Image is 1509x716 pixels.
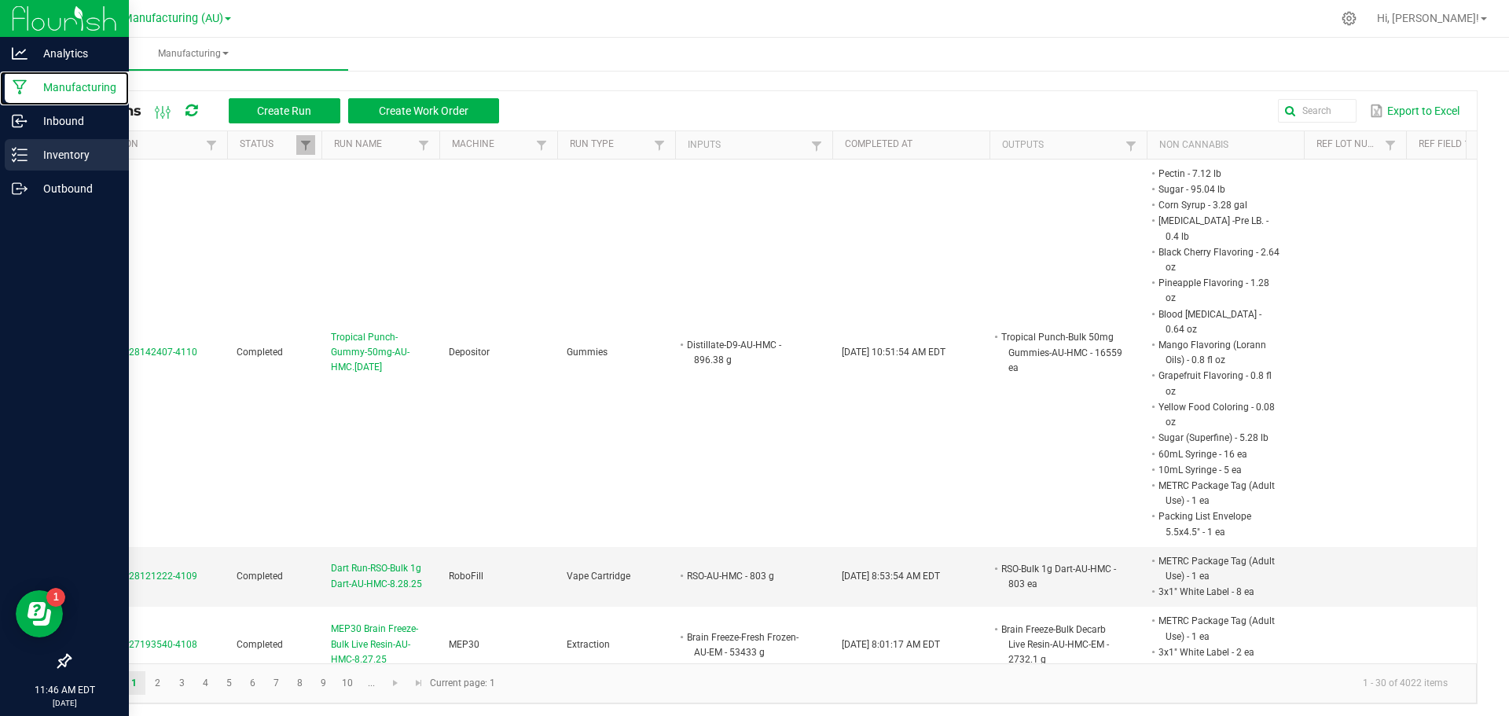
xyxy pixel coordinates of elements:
kendo-pager-info: 1 - 30 of 4022 items [505,670,1460,696]
button: Create Work Order [348,98,499,123]
button: Create Run [229,98,340,123]
inline-svg: Inventory [12,147,28,163]
span: Completed [237,571,283,582]
span: Dart Run-RSO-Bulk 1g Dart-AU-HMC-8.28.25 [331,561,430,591]
li: Pectin - 7.12 lb [1156,166,1280,182]
li: Blood [MEDICAL_DATA] - 0.64 oz [1156,307,1280,337]
li: Packing List Envelope 5.5x4.5" - 1 ea [1156,509,1280,539]
th: Non Cannabis [1147,131,1304,160]
li: RSO-Bulk 1g Dart-AU-HMC - 803 ea [999,561,1123,592]
p: Manufacturing [28,78,122,97]
a: Filter [1122,136,1140,156]
div: Manage settings [1339,11,1359,26]
span: Create Run [257,105,311,117]
inline-svg: Inbound [12,113,28,129]
li: Yellow Food Coloring - 0.08 oz [1156,399,1280,430]
a: Go to the last page [407,671,430,695]
a: Go to the next page [384,671,407,695]
span: Completed [237,639,283,650]
li: METRC Package Tag (Adult Use) - 1 ea [1156,553,1280,584]
li: Black Cherry Flavoring - 2.64 oz [1156,244,1280,275]
span: Go to the last page [413,677,425,689]
a: Page 4 [194,671,217,695]
li: Corn Syrup - 3.28 gal [1156,197,1280,213]
a: Page 6 [241,671,264,695]
li: METRC Package Tag (Adult Use) - 1 ea [1156,613,1280,644]
a: Page 9 [312,671,335,695]
a: Page 1 [123,671,145,695]
li: Pineapple Flavoring - 1.28 oz [1156,275,1280,306]
li: Brain Freeze-Fresh Frozen-AU-EM - 53433 g [685,630,809,660]
li: 60mL Syringe - 16 ea [1156,446,1280,462]
li: CRY Filter Media - 250 kg [1156,660,1280,676]
a: Filter [650,135,669,155]
a: Filter [202,135,221,155]
li: Grapefruit Flavoring - 0.8 fl oz [1156,368,1280,398]
a: Run NameSortable [334,138,413,151]
span: Create Work Order [379,105,468,117]
span: MP-20250827193540-4108 [79,639,197,650]
a: Page 8 [288,671,311,695]
span: [DATE] 10:51:54 AM EDT [842,347,945,358]
p: Inbound [28,112,122,130]
a: Completed AtSortable [845,138,983,151]
span: [DATE] 8:53:54 AM EDT [842,571,940,582]
button: Export to Excel [1366,97,1463,124]
li: 3x1" White Label - 8 ea [1156,584,1280,600]
a: MachineSortable [452,138,531,151]
span: MP-20250828121222-4109 [79,571,197,582]
span: Tropical Punch-Gummy-50mg-AU-HMC.[DATE] [331,330,430,376]
a: Page 11 [360,671,383,695]
li: RSO-AU-HMC - 803 g [685,568,809,584]
a: Filter [807,136,826,156]
a: Page 2 [146,671,169,695]
span: Extraction [567,639,610,650]
span: MEP30 [449,639,479,650]
inline-svg: Outbound [12,181,28,196]
inline-svg: Manufacturing [12,79,28,95]
span: [DATE] 8:01:17 AM EDT [842,639,940,650]
a: Page 3 [171,671,193,695]
input: Search [1278,99,1357,123]
span: Go to the next page [389,677,402,689]
p: [DATE] [7,697,122,709]
span: Completed [237,347,283,358]
a: Filter [532,135,551,155]
li: Sugar (Superfine) - 5.28 lb [1156,430,1280,446]
li: Brain Freeze-Bulk Decarb Live Resin-AU-HMC-EM - 2732.1 g [999,622,1123,668]
th: Inputs [675,131,832,160]
li: Mango Flavoring (Lorann Oils) - 0.8 fl oz [1156,337,1280,368]
span: Depositor [449,347,490,358]
div: All Runs [82,97,511,124]
li: METRC Package Tag (Adult Use) - 1 ea [1156,478,1280,509]
span: MEP30 Brain Freeze-Bulk Live Resin-AU-HMC-8.27.25 [331,622,430,667]
span: Gummies [567,347,608,358]
li: 3x1" White Label - 2 ea [1156,644,1280,660]
li: Sugar - 95.04 lb [1156,182,1280,197]
p: Outbound [28,179,122,198]
span: Stash Manufacturing (AU) [90,12,223,25]
li: 10mL Syringe - 5 ea [1156,462,1280,478]
a: Page 5 [218,671,240,695]
a: Ref Field 1Sortable [1419,138,1474,151]
li: [MEDICAL_DATA] -Pre LB. - 0.4 lb [1156,213,1280,244]
inline-svg: Analytics [12,46,28,61]
a: StatusSortable [240,138,296,151]
a: Filter [1381,135,1400,155]
span: Hi, [PERSON_NAME]! [1377,12,1479,24]
p: Analytics [28,44,122,63]
span: MP-20250828142407-4110 [79,347,197,358]
iframe: Resource center [16,590,63,637]
a: Page 7 [265,671,288,695]
li: Tropical Punch-Bulk 50mg Gummies-AU-HMC - 16559 ea [999,329,1123,376]
kendo-pager: Current page: 1 [70,663,1477,703]
a: ExtractionSortable [82,138,201,151]
a: Run TypeSortable [570,138,649,151]
iframe: Resource center unread badge [46,588,65,607]
span: Vape Cartridge [567,571,630,582]
th: Outputs [989,131,1147,160]
li: Distillate-D9-AU-HMC - 896.38 g [685,337,809,368]
p: 11:46 AM EDT [7,683,122,697]
a: Manufacturing [38,38,348,71]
